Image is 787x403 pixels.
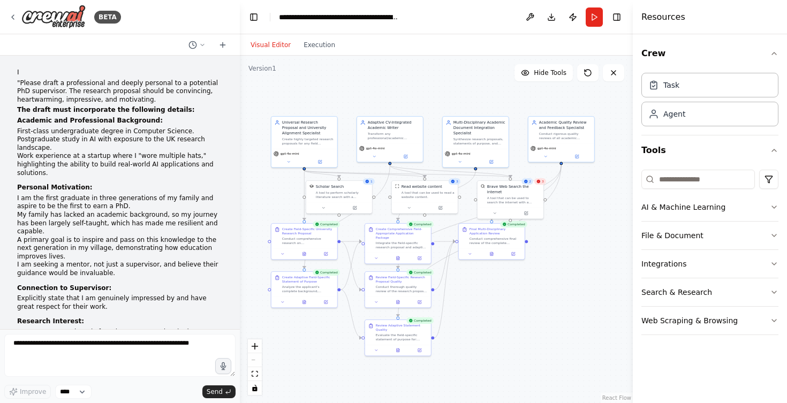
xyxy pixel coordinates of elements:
[542,179,544,184] span: 3
[17,328,223,345] li: Propose a research topic focusing on new or developing techniques in the field.
[487,196,540,204] div: A tool that can be used to search the internet with a search_query.
[214,39,231,51] button: Start a new chat
[487,184,540,195] div: Brave Web Search the internet
[387,347,409,353] button: View output
[376,285,428,293] div: Conduct thorough quality review of the research proposal focusing on: field-appropriate academic ...
[297,39,342,51] button: Execution
[641,222,778,249] button: File & Document
[562,153,592,159] button: Open in side panel
[477,180,544,219] div: 23BraveSearchToolBrave Web Search the internetA tool that can be used to search the internet with...
[271,223,338,260] div: CompletedCreate Field-Specific University Research ProposalConduct comprehensive research on {tar...
[376,333,428,341] div: Evaluate the field-specific statement of purpose for: effective background integration and narrat...
[641,39,778,69] button: Crew
[395,165,564,268] g: Edge from 07ec8d59-98b7-4a10-ab86-37e32eb8b2f0 to 2538d026-1cd0-4089-a031-c6c8cf962e1e
[453,137,505,146] div: Synthesize research proposals, statements of purpose, and supporting documents into cohesive, pro...
[376,275,428,284] div: Review Field-Specific Research Proposal Quality
[425,204,456,211] button: Open in side panel
[301,170,307,220] g: Edge from 9f822659-aace-4c14-b428-f15000913d9d to 0305635d-1796-4b1f-b6da-91de9ec0ed75
[489,165,564,220] g: Edge from 07ec8d59-98b7-4a10-ab86-37e32eb8b2f0 to b8ea6e14-6a4e-4c71-8a03-848e3b3761c3
[641,135,778,165] button: Tools
[17,79,223,104] p: "Please draft a professional and deeply personal to a potential PhD supervisor. The research prop...
[17,261,223,277] li: I am seeking a mentor, not just a supervisor, and believe their guidance would be invaluable.
[293,250,315,257] button: View output
[452,151,471,156] span: gpt-4o-mini
[391,180,458,214] div: 3ScrapeWebsiteToolRead website contentA tool that can be used to read a website content.
[609,10,624,25] button: Hide right sidebar
[21,5,86,29] img: Logo
[20,387,46,396] span: Improve
[365,271,432,308] div: CompletedReview Field-Specific Research Proposal QualityConduct thorough quality review of the re...
[207,387,223,396] span: Send
[641,278,778,306] button: Search & Research
[301,170,342,177] g: Edge from 9f822659-aace-4c14-b428-f15000913d9d to 0ce936eb-4058-47eb-b7e4-59322fc1a26d
[395,170,478,220] g: Edge from a06ef4c9-ee19-45cf-ac63-9a804a2fef7c to 95cc5b88-21b9-4c0a-a13b-28b3823ca3aa
[641,11,685,24] h4: Resources
[17,106,195,113] strong: The draft must incorporate the following details:
[504,250,522,257] button: Open in side panel
[434,239,455,340] g: Edge from f1561145-d0a9-4650-b255-ef3ff9bf0417 to b8ea6e14-6a4e-4c71-8a03-848e3b3761c3
[368,132,420,140] div: Transform any professional/academic background into compelling narratives that demonstrate perfec...
[641,193,778,221] button: AI & Machine Learning
[458,223,525,260] div: CompletedFinal Multi-Disciplinary Application ReviewConduct comprehensive final review of the com...
[282,285,334,293] div: Analyze the applicant's complete background, achievements, and experiences to create a statement ...
[663,109,685,119] div: Agent
[215,358,231,374] button: Click to speak your automation idea
[248,64,276,73] div: Version 1
[641,69,778,135] div: Crew
[410,347,428,353] button: Open in side panel
[202,385,236,398] button: Send
[271,116,338,168] div: Universal Research Proposal and University Alignment SpecialistCreate highly targeted research pr...
[306,180,373,214] div: 1SerplyScholarSearchToolScholar SearchA tool to perform scholarly literature search with a search...
[376,241,428,249] div: Integrate the field-specific research proposal and adaptive statement of purpose into a complete,...
[281,151,299,156] span: gpt-4o-mini
[17,284,111,292] strong: Connection to Supervisor:
[390,153,421,159] button: Open in side panel
[248,339,262,353] button: zoom in
[539,132,591,140] div: Conduct rigorous quality reviews of all academic documents, research proposals, and statements of...
[17,194,223,211] li: I am the first graduate in three generations of my family and aspire to be the first to earn a PhD.
[17,152,223,177] li: Work experience at a startup where I "wore multiple hats," highlighting the ability to build real...
[402,184,442,189] div: Read website content
[282,120,334,136] div: Universal Research Proposal and University Alignment Specialist
[641,250,778,278] button: Integrations
[538,146,556,150] span: gpt-4o-mini
[368,120,420,131] div: Adaptive CV-Integrated Academic Writer
[293,299,315,305] button: View output
[17,127,223,136] li: First-class undergraduate degree in Computer Science.
[387,165,427,177] g: Edge from b371042b-4c7a-4aef-aea5-5c2ab5b8250d to 9573f382-6720-4277-a747-fb58ce2576c6
[282,275,334,284] div: Create Adaptive Field-Specific Statement of Purpose
[316,250,335,257] button: Open in side panel
[184,39,210,51] button: Switch to previous chat
[365,223,432,264] div: CompletedCreate Comprehensive Field-Appropriate Application PackageIntegrate the field-specific r...
[316,191,369,199] div: A tool to perform scholarly literature search with a search_query.
[410,299,428,305] button: Open in side panel
[316,299,335,305] button: Open in side panel
[366,146,385,150] span: gpt-4o-mini
[313,221,340,227] div: Completed
[4,385,51,399] button: Improve
[395,165,564,316] g: Edge from 07ec8d59-98b7-4a10-ab86-37e32eb8b2f0 to f1561145-d0a9-4650-b255-ef3ff9bf0417
[17,317,84,325] strong: Research Interest:
[410,255,428,261] button: Open in side panel
[339,204,370,211] button: Open in side panel
[456,179,458,184] span: 3
[453,120,505,136] div: Multi-Disciplinary Academic Document Integration Specialist
[387,299,409,305] button: View output
[340,287,361,340] g: Edge from fa5c8667-7330-4169-8816-a53002504226 to f1561145-d0a9-4650-b255-ef3ff9bf0417
[313,269,340,276] div: Completed
[248,339,262,395] div: React Flow controls
[406,221,434,227] div: Completed
[641,165,778,344] div: Tools
[406,269,434,276] div: Completed
[514,64,573,81] button: Hide Tools
[529,179,531,184] span: 2
[365,320,432,356] div: CompletedReview Adaptive Statement QualityEvaluate the field-specific statement of purpose for: e...
[528,116,595,163] div: Academic Quality Review and Feedback SpecialistConduct rigorous quality reviews of all academic d...
[641,307,778,334] button: Web Scraping & Browsing
[470,237,521,245] div: Conduct comprehensive final review of the complete application package for: field-appropriate sta...
[500,221,527,227] div: Completed
[248,367,262,381] button: fit view
[481,184,485,188] img: BraveSearchTool
[282,227,334,235] div: Create Field-Specific University Research Proposal
[301,165,392,268] g: Edge from b371042b-4c7a-4aef-aea5-5c2ab5b8250d to fa5c8667-7330-4169-8816-a53002504226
